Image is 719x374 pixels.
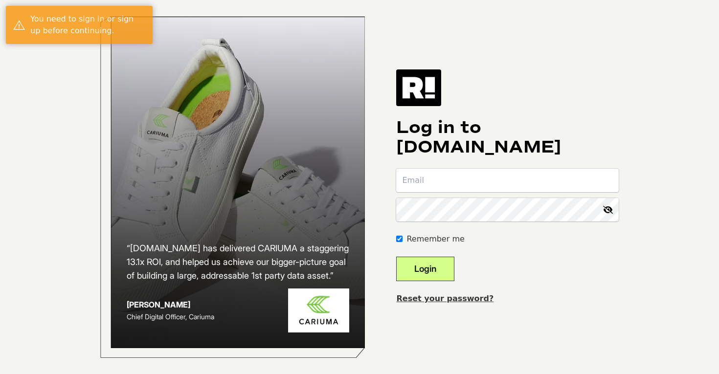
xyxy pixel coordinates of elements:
span: Chief Digital Officer, Cariuma [127,312,214,321]
strong: [PERSON_NAME] [127,300,190,309]
h2: “[DOMAIN_NAME] has delivered CARIUMA a staggering 13.1x ROI, and helped us achieve our bigger-pic... [127,242,350,283]
button: Login [396,257,454,281]
img: Cariuma [288,288,349,333]
input: Email [396,169,619,192]
img: Retention.com [396,69,441,106]
label: Remember me [406,233,464,245]
a: Reset your password? [396,294,494,303]
div: You need to sign in or sign up before continuing. [30,13,145,37]
h1: Log in to [DOMAIN_NAME] [396,118,619,157]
